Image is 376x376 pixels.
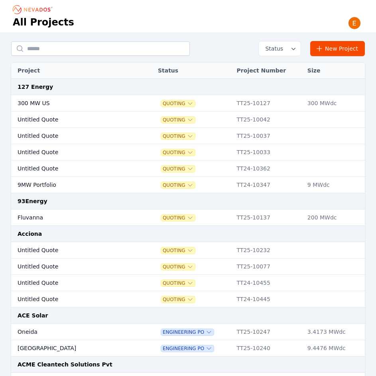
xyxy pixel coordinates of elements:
td: ACE Solar [11,307,365,324]
td: 300 MWdc [303,95,365,112]
img: Emily Walker [348,17,361,29]
td: TT25-10247 [233,324,303,340]
tr: Untitled QuoteQuotingTT25-10232 [11,242,365,258]
td: 200 MWdc [303,210,365,226]
nav: Breadcrumb [13,3,55,16]
td: TT25-10240 [233,340,303,356]
button: Quoting [161,149,195,156]
td: TT24-10347 [233,177,303,193]
td: TT24-10455 [233,275,303,291]
td: 9 MWdc [303,177,365,193]
button: Engineering PO [161,329,214,335]
td: TT24-10362 [233,161,303,177]
button: Quoting [161,296,195,303]
td: Acciona [11,226,365,242]
td: TT25-10077 [233,258,303,275]
td: Oneida [11,324,134,340]
button: Quoting [161,100,195,107]
tr: Untitled QuoteQuotingTT25-10037 [11,128,365,144]
td: Untitled Quote [11,242,134,258]
td: ACME Cleantech Solutions Pvt [11,356,365,373]
td: Untitled Quote [11,161,134,177]
tr: Untitled QuoteQuotingTT25-10077 [11,258,365,275]
td: 3.4173 MWdc [303,324,365,340]
td: TT25-10042 [233,112,303,128]
button: Quoting [161,117,195,123]
td: Fluvanna [11,210,134,226]
tr: Untitled QuoteQuotingTT24-10455 [11,275,365,291]
td: 300 MW US [11,95,134,112]
td: TT25-10137 [233,210,303,226]
td: TT24-10445 [233,291,303,307]
th: Project [11,63,134,79]
th: Size [303,63,365,79]
td: 93Energy [11,193,365,210]
button: Quoting [161,182,195,188]
tr: Untitled QuoteQuotingTT24-10445 [11,291,365,307]
td: 127 Energy [11,79,365,95]
tr: OneidaEngineering POTT25-102473.4173 MWdc [11,324,365,340]
td: TT25-10037 [233,128,303,144]
td: Untitled Quote [11,144,134,161]
td: [GEOGRAPHIC_DATA] [11,340,134,356]
td: Untitled Quote [11,291,134,307]
h1: All Projects [13,16,74,29]
td: Untitled Quote [11,112,134,128]
button: Quoting [161,280,195,286]
button: Status [259,41,301,56]
button: Quoting [161,264,195,270]
tr: Untitled QuoteQuotingTT24-10362 [11,161,365,177]
td: Untitled Quote [11,128,134,144]
td: Untitled Quote [11,258,134,275]
td: 9MW Portfolio [11,177,134,193]
tr: Untitled QuoteQuotingTT25-10042 [11,112,365,128]
td: Untitled Quote [11,275,134,291]
th: Project Number [233,63,303,79]
span: Status [262,45,283,53]
button: Engineering PO [161,345,214,352]
td: TT25-10127 [233,95,303,112]
tr: 9MW PortfolioQuotingTT24-103479 MWdc [11,177,365,193]
tr: Untitled QuoteQuotingTT25-10033 [11,144,365,161]
tr: 300 MW USQuotingTT25-10127300 MWdc [11,95,365,112]
td: 9.4476 MWdc [303,340,365,356]
a: New Project [310,41,365,56]
td: TT25-10232 [233,242,303,258]
td: TT25-10033 [233,144,303,161]
button: Quoting [161,166,195,172]
button: Quoting [161,247,195,254]
tr: [GEOGRAPHIC_DATA]Engineering POTT25-102409.4476 MWdc [11,340,365,356]
tr: FluvannaQuotingTT25-10137200 MWdc [11,210,365,226]
button: Quoting [161,133,195,139]
th: Status [154,63,233,79]
button: Quoting [161,215,195,221]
